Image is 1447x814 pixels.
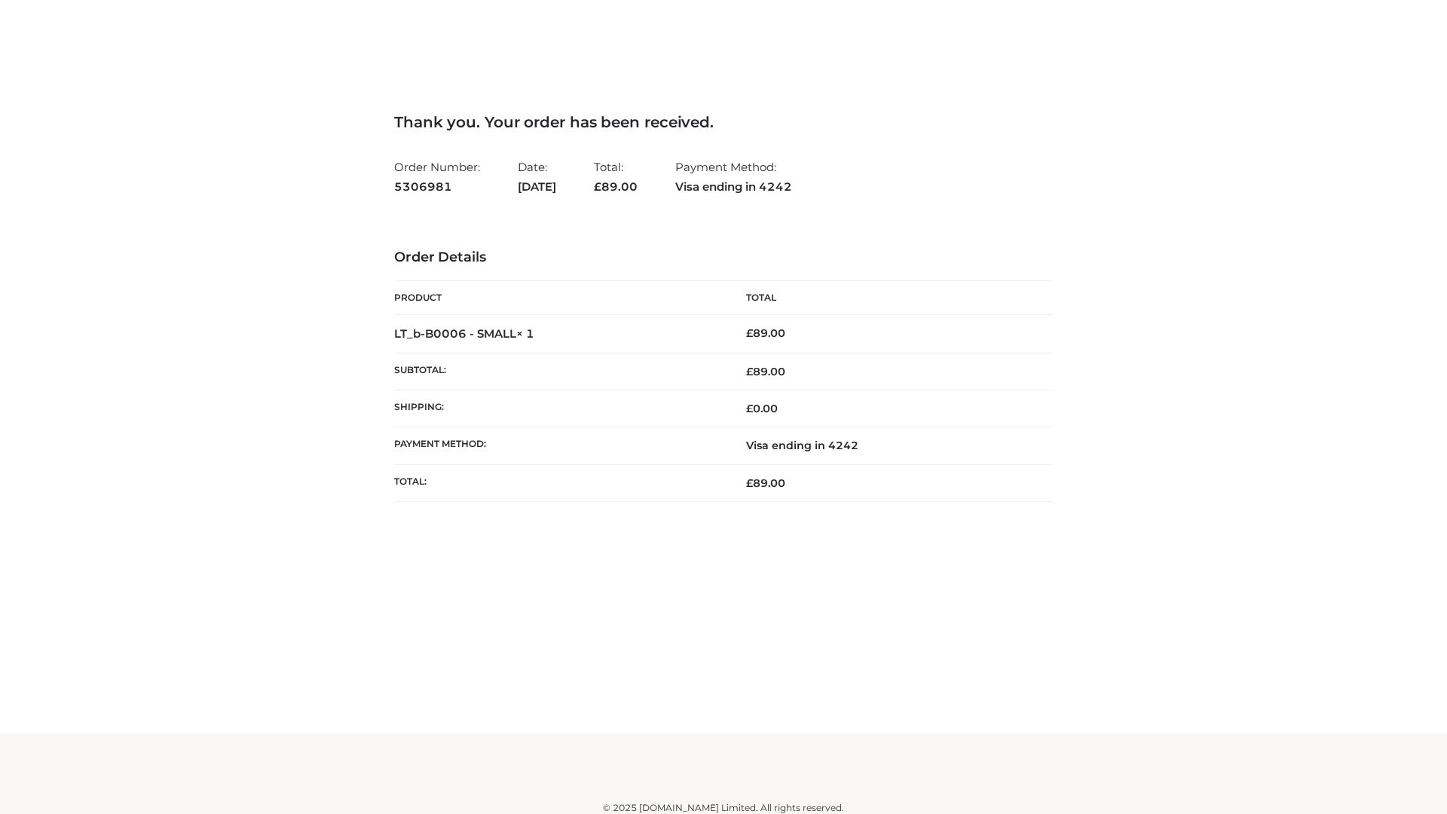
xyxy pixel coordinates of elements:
td: Visa ending in 4242 [723,427,1053,464]
li: Payment Method: [675,154,792,200]
th: Shipping: [394,390,723,427]
th: Total [723,281,1053,315]
span: £ [746,365,753,378]
th: Total: [394,464,723,501]
span: £ [594,179,601,194]
strong: [DATE] [518,177,556,197]
span: £ [746,476,753,490]
strong: × 1 [516,326,534,341]
bdi: 0.00 [746,402,778,415]
h3: Order Details [394,249,1053,266]
bdi: 89.00 [746,326,785,340]
th: Product [394,281,723,315]
span: £ [746,402,753,415]
li: Order Number: [394,154,480,200]
strong: LT_b-B0006 - SMALL [394,326,534,341]
li: Date: [518,154,556,200]
h3: Thank you. Your order has been received. [394,113,1053,131]
strong: Visa ending in 4242 [675,177,792,197]
strong: 5306981 [394,177,480,197]
span: £ [746,326,753,340]
th: Payment method: [394,427,723,464]
span: 89.00 [594,179,638,194]
span: 89.00 [746,365,785,378]
th: Subtotal: [394,353,723,390]
span: 89.00 [746,476,785,490]
li: Total: [594,154,638,200]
